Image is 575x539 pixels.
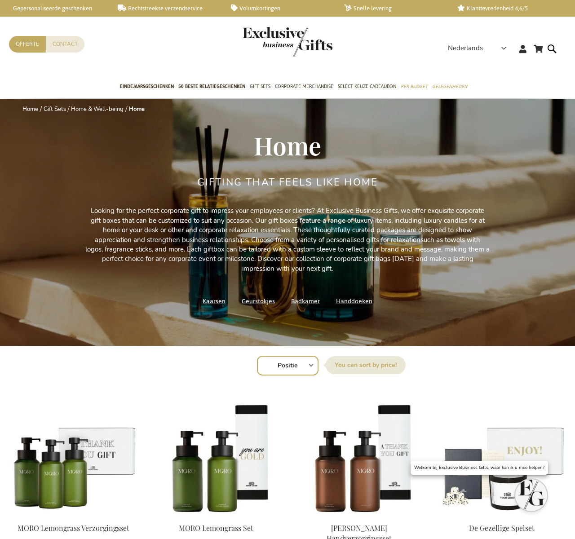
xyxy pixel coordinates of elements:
a: MORO Lemongrass Verzorgingsset [18,523,129,533]
span: Home [254,128,321,162]
h2: Gifting that Feels Like Home [197,177,378,188]
span: Corporate Merchandise [275,82,333,91]
span: 50 beste relatiegeschenken [178,82,245,91]
a: Badkamer [291,295,320,307]
a: 50 beste relatiegeschenken [178,76,245,98]
a: MORO Lemongrass Set [179,523,253,533]
img: The Cosy Game Set [438,390,566,516]
img: Exclusive Business gifts logo [243,27,332,57]
strong: Home [129,105,145,113]
img: MORO Lemongrass Set [152,390,280,516]
img: MORO Rosemary Handcare Set [295,390,423,516]
a: Snelle levering [344,4,443,12]
span: Eindejaarsgeschenken [120,82,174,91]
a: Kaarsen [203,295,226,307]
a: Per Budget [401,76,428,98]
a: MORO Rosemary Handcare Set [295,512,423,521]
a: MORO Lemongrass Care Set [9,512,137,521]
img: MORO Lemongrass Care Set [9,390,137,516]
a: Gift Sets [250,76,270,98]
a: Select Keuze Cadeaubon [338,76,396,98]
a: Home [22,105,38,113]
span: Gift Sets [250,82,270,91]
a: Eindejaarsgeschenken [120,76,174,98]
a: Geurstokjes [242,295,275,307]
a: Gelegenheden [432,76,467,98]
a: The Cosy Game Set [438,512,566,521]
span: Select Keuze Cadeaubon [338,82,396,91]
a: MORO Lemongrass Set [152,512,280,521]
a: Klanttevredenheid 4,6/5 [457,4,556,12]
a: De Gezellige Spelset [469,523,535,533]
span: Per Budget [401,82,428,91]
label: Sorteer op [326,356,406,374]
a: Handdoeken [336,295,372,307]
a: Home & Well-being [71,105,124,113]
a: Offerte [9,36,46,53]
span: Gelegenheden [432,82,467,91]
a: store logo [243,27,287,57]
a: Rechtstreekse verzendservice [118,4,217,12]
a: Contact [46,36,84,53]
span: Nederlands [448,43,483,53]
p: Looking for the perfect corporate gift to impress your employees or clients? At Exclusive Busines... [85,206,490,274]
a: Gift Sets [44,105,66,113]
a: Corporate Merchandise [275,76,333,98]
a: Volumkortingen [231,4,330,12]
a: Gepersonaliseerde geschenken [4,4,103,12]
